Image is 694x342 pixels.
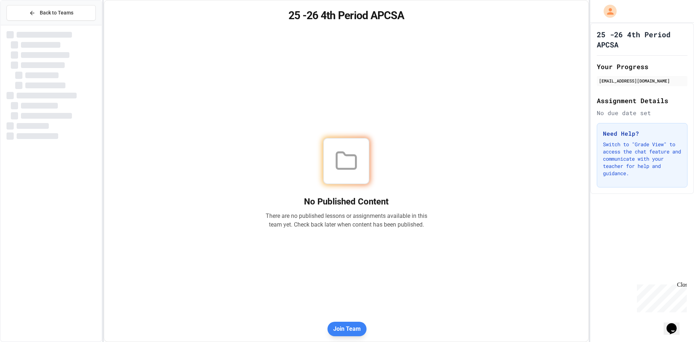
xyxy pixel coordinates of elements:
[40,9,73,17] span: Back to Teams
[599,77,685,84] div: [EMAIL_ADDRESS][DOMAIN_NAME]
[597,96,687,106] h2: Assignment Details
[597,62,687,72] h2: Your Progress
[7,5,96,21] button: Back to Teams
[597,29,687,50] h1: 25 -26 4th Period APCSA
[596,3,618,20] div: My Account
[603,141,681,177] p: Switch to "Grade View" to access the chat feature and communicate with your teacher for help and ...
[265,196,427,207] h2: No Published Content
[3,3,50,46] div: Chat with us now!Close
[597,109,687,117] div: No due date set
[327,322,367,336] button: Join Team
[634,282,687,312] iframe: chat widget
[664,313,687,335] iframe: chat widget
[603,129,681,138] h3: Need Help?
[265,212,427,229] p: There are no published lessons or assignments available in this team yet. Check back later when c...
[113,9,580,22] h1: 25 -26 4th Period APCSA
